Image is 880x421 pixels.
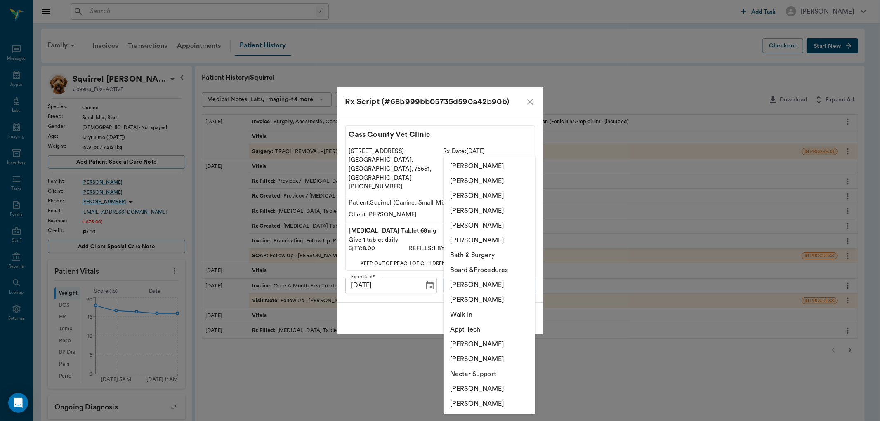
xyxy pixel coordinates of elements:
li: [PERSON_NAME] [444,203,535,218]
li: Bath & Surgery [444,248,535,263]
li: [PERSON_NAME] [444,174,535,188]
div: Open Intercom Messenger [8,393,28,413]
li: Appt Tech [444,322,535,337]
li: [PERSON_NAME] [444,233,535,248]
li: [PERSON_NAME] [444,337,535,352]
li: [PERSON_NAME] [444,188,535,203]
li: [PERSON_NAME] [444,381,535,396]
li: Board &Procedures [444,263,535,278]
li: Nectar Support [444,367,535,381]
li: [PERSON_NAME] [444,292,535,307]
li: [PERSON_NAME] [444,396,535,411]
li: [PERSON_NAME] [444,352,535,367]
li: [PERSON_NAME] [444,218,535,233]
li: [PERSON_NAME] [444,278,535,292]
li: Walk In [444,307,535,322]
li: [PERSON_NAME] [444,159,535,174]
